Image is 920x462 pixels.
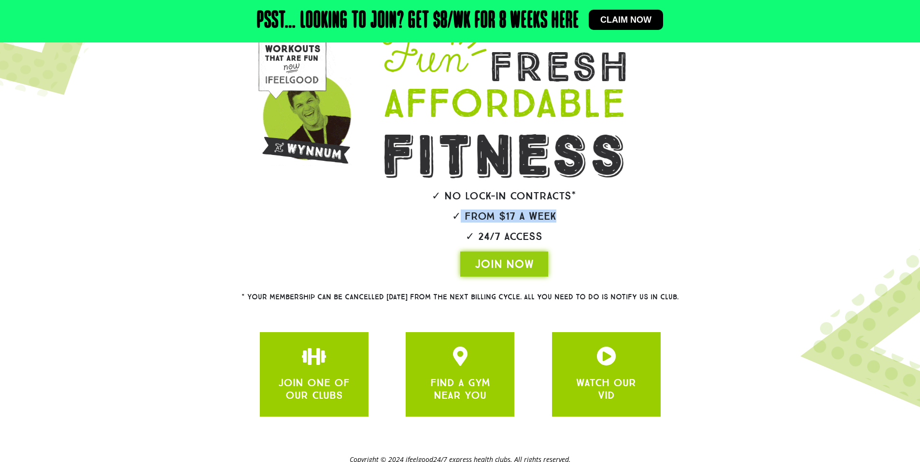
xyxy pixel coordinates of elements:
h2: Psst… Looking to join? Get $8/wk for 8 weeks here [257,10,579,33]
span: JOIN NOW [475,256,534,272]
h2: ✓ 24/7 Access [355,231,653,242]
a: FIND A GYM NEAR YOU [430,376,490,402]
a: JOIN NOW [460,252,548,277]
span: Claim now [600,15,651,24]
h2: * Your membership can be cancelled [DATE] from the next billing cycle. All you need to do is noti... [207,294,714,301]
a: WATCH OUR VID [576,376,636,402]
h2: ✓ From $17 a week [355,211,653,222]
a: JOIN ONE OF OUR CLUBS [304,347,324,366]
h2: ✓ No lock-in contracts* [355,191,653,201]
a: Claim now [589,10,663,30]
a: JOIN ONE OF OUR CLUBS [278,376,350,402]
a: JOIN ONE OF OUR CLUBS [596,347,616,366]
a: JOIN ONE OF OUR CLUBS [451,347,470,366]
